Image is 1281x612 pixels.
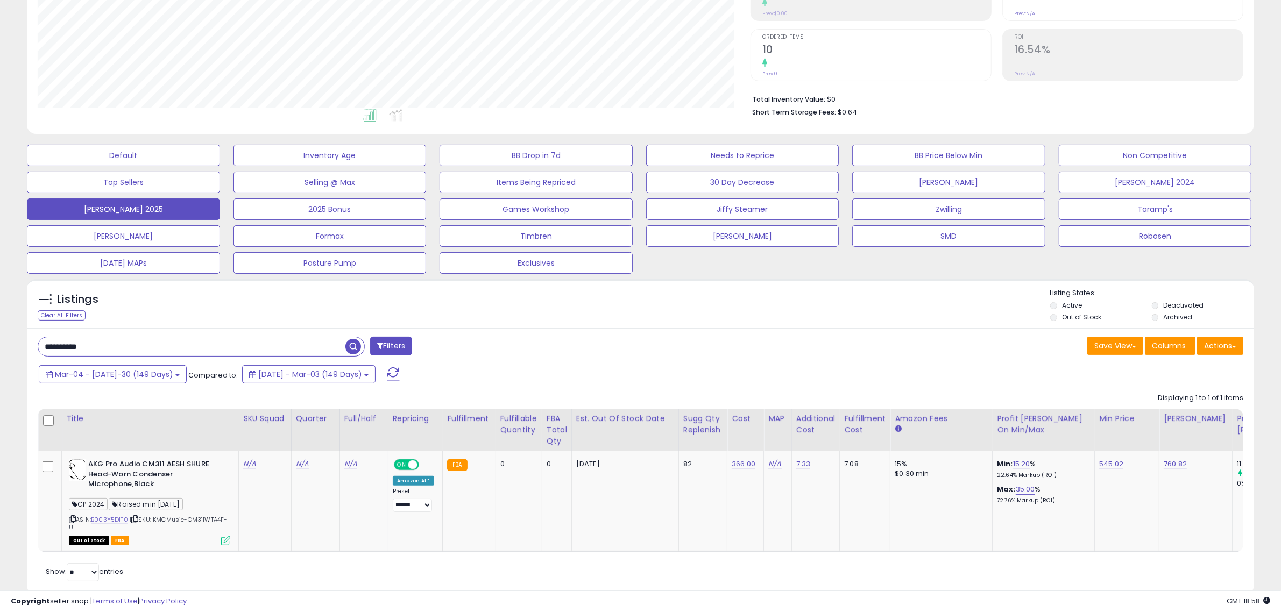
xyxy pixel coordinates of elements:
div: Clear All Filters [38,310,86,321]
button: [DATE] MAPs [27,252,220,274]
div: Sugg Qty Replenish [683,413,723,436]
div: Additional Cost [796,413,836,436]
th: CSV column name: cust_attr_10_Quarter [291,409,339,451]
a: Privacy Policy [139,596,187,606]
th: CSV column name: cust_attr_9_Full/Half [339,409,388,451]
button: Filters [370,337,412,355]
a: 15.20 [1013,459,1030,469]
div: 7.08 [844,459,882,469]
label: Active [1062,301,1082,310]
span: CP 2024 [69,498,108,510]
button: Default [27,145,220,166]
p: 22.64% Markup (ROI) [997,472,1086,479]
b: AKG Pro Audio CM311 AESH SHURE Head-Worn Condenser Microphone,Black [88,459,219,492]
div: Quarter [296,413,335,424]
button: Actions [1197,337,1243,355]
small: Amazon Fees. [895,424,901,434]
img: 31XVUWWZWyL._SL40_.jpg [69,459,86,481]
div: Fulfillable Quantity [500,413,537,436]
button: Columns [1145,337,1195,355]
button: BB Price Below Min [852,145,1045,166]
div: Cost [732,413,759,424]
div: 0 [500,459,534,469]
strong: Copyright [11,596,50,606]
div: Full/Half [344,413,384,424]
h2: 10 [762,44,991,58]
a: N/A [296,459,309,469]
div: Repricing [393,413,438,424]
div: 82 [683,459,719,469]
button: Jiffy Steamer [646,198,839,220]
span: Raised min [DATE] [109,498,183,510]
div: $0.30 min [895,469,984,479]
button: Formax [233,225,427,247]
small: Prev: N/A [1014,10,1035,17]
a: Terms of Use [92,596,138,606]
div: % [997,485,1086,504]
h5: Listings [57,292,98,307]
b: Max: [997,484,1016,494]
div: seller snap | | [11,596,187,607]
small: Prev: 0 [762,70,777,77]
span: ROI [1014,34,1243,40]
a: N/A [768,459,781,469]
span: Ordered Items [762,34,991,40]
a: 545.02 [1099,459,1123,469]
button: Mar-04 - [DATE]-30 (149 Days) [39,365,187,383]
small: Prev: $0.00 [762,10,788,17]
b: Short Term Storage Fees: [752,108,836,117]
span: FBA [111,536,129,545]
div: Profit [PERSON_NAME] on Min/Max [997,413,1090,436]
button: 2025 Bonus [233,198,427,220]
b: Min: [997,459,1013,469]
button: BB Drop in 7d [440,145,633,166]
button: Posture Pump [233,252,427,274]
div: Displaying 1 to 1 of 1 items [1158,393,1243,403]
button: [PERSON_NAME] [646,225,839,247]
button: Robosen [1059,225,1252,247]
button: 30 Day Decrease [646,172,839,193]
div: 15% [895,459,984,469]
label: Out of Stock [1062,312,1101,322]
div: ASIN: [69,459,230,544]
div: Min Price [1099,413,1155,424]
div: Title [66,413,234,424]
th: Please note that this number is a calculation based on your required days of coverage and your ve... [678,409,727,451]
span: Compared to: [188,370,238,380]
button: [PERSON_NAME] 2024 [1059,172,1252,193]
div: 0 [547,459,563,469]
div: % [997,459,1086,479]
div: SKU Squad [243,413,287,424]
button: Needs to Reprice [646,145,839,166]
span: ON [395,460,408,469]
a: 7.33 [796,459,811,469]
small: FBA [447,459,467,471]
th: The percentage added to the cost of goods (COGS) that forms the calculator for Min & Max prices. [993,409,1095,451]
button: Games Workshop [440,198,633,220]
button: Timbren [440,225,633,247]
button: [PERSON_NAME] 2025 [27,198,220,220]
p: [DATE] [576,459,670,469]
h2: 16.54% [1014,44,1243,58]
button: [PERSON_NAME] [27,225,220,247]
span: [DATE] - Mar-03 (149 Days) [258,369,362,380]
span: Columns [1152,340,1186,351]
button: Save View [1087,337,1143,355]
button: Items Being Repriced [440,172,633,193]
div: FBA Total Qty [547,413,567,447]
button: Inventory Age [233,145,427,166]
div: [PERSON_NAME] [1164,413,1228,424]
span: Mar-04 - [DATE]-30 (149 Days) [55,369,173,380]
div: Fulfillment [447,413,491,424]
a: B003Y5D1T0 [91,515,128,524]
a: 35.00 [1016,484,1035,495]
button: Non Competitive [1059,145,1252,166]
p: Listing States: [1050,288,1254,298]
label: Archived [1164,312,1193,322]
span: All listings that are currently out of stock and unavailable for purchase on Amazon [69,536,109,545]
div: Est. Out Of Stock Date [576,413,674,424]
label: Deactivated [1164,301,1204,310]
div: Amazon Fees [895,413,988,424]
span: Show: entries [46,566,123,577]
button: Top Sellers [27,172,220,193]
